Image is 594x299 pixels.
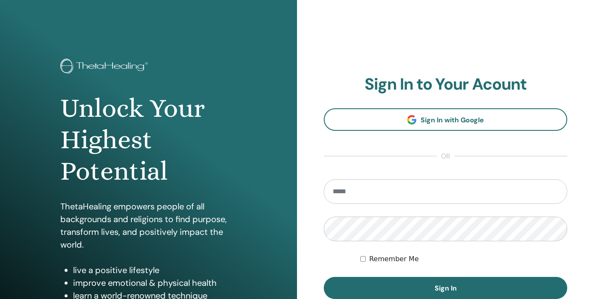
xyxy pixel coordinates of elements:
span: Sign In with Google [421,116,484,124]
div: Keep me authenticated indefinitely or until I manually logout [360,254,567,264]
span: or [437,151,455,161]
a: Sign In with Google [324,108,567,131]
p: ThetaHealing empowers people of all backgrounds and religions to find purpose, transform lives, a... [60,200,237,251]
h2: Sign In to Your Acount [324,75,567,94]
li: improve emotional & physical health [73,276,237,289]
h1: Unlock Your Highest Potential [60,93,237,187]
span: Sign In [435,284,457,293]
li: live a positive lifestyle [73,264,237,276]
label: Remember Me [369,254,419,264]
button: Sign In [324,277,567,299]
